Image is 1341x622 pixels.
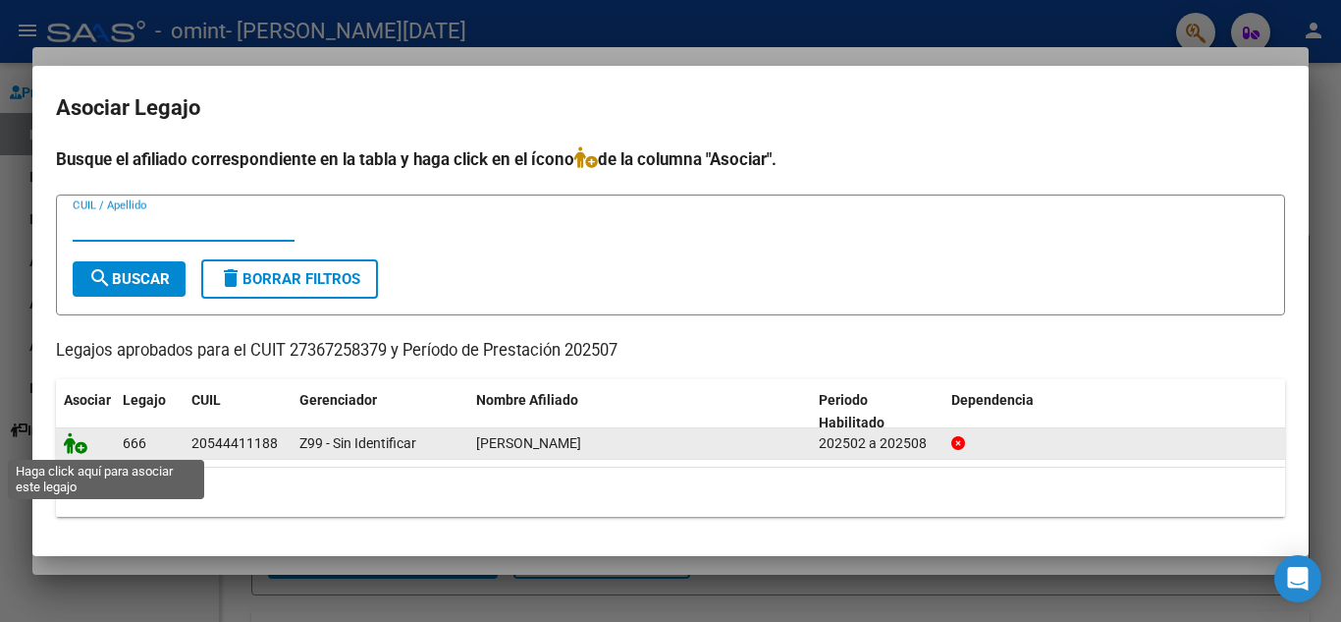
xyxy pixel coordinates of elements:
datatable-header-cell: Asociar [56,379,115,444]
datatable-header-cell: Gerenciador [292,379,468,444]
span: Legajo [123,392,166,408]
mat-icon: search [88,266,112,290]
span: Asociar [64,392,111,408]
span: Buscar [88,270,170,288]
div: 202502 a 202508 [819,432,936,455]
datatable-header-cell: CUIL [184,379,292,444]
button: Buscar [73,261,186,297]
span: Borrar Filtros [219,270,360,288]
span: Dependencia [951,392,1034,408]
datatable-header-cell: Nombre Afiliado [468,379,811,444]
span: Nombre Afiliado [476,392,578,408]
div: Open Intercom Messenger [1274,555,1321,602]
h2: Asociar Legajo [56,89,1285,127]
datatable-header-cell: Periodo Habilitado [811,379,943,444]
span: Z99 - Sin Identificar [299,435,416,451]
p: Legajos aprobados para el CUIT 27367258379 y Período de Prestación 202507 [56,339,1285,364]
div: 20544411188 [191,432,278,455]
span: CUIL [191,392,221,408]
button: Borrar Filtros [201,259,378,299]
div: 1 registros [56,468,1285,517]
datatable-header-cell: Dependencia [943,379,1286,444]
h4: Busque el afiliado correspondiente en la tabla y haga click en el ícono de la columna "Asociar". [56,146,1285,172]
span: 666 [123,435,146,451]
datatable-header-cell: Legajo [115,379,184,444]
mat-icon: delete [219,266,242,290]
span: Gerenciador [299,392,377,408]
span: ASTUDILLO EMILIANO [476,435,581,451]
span: Periodo Habilitado [819,392,885,430]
